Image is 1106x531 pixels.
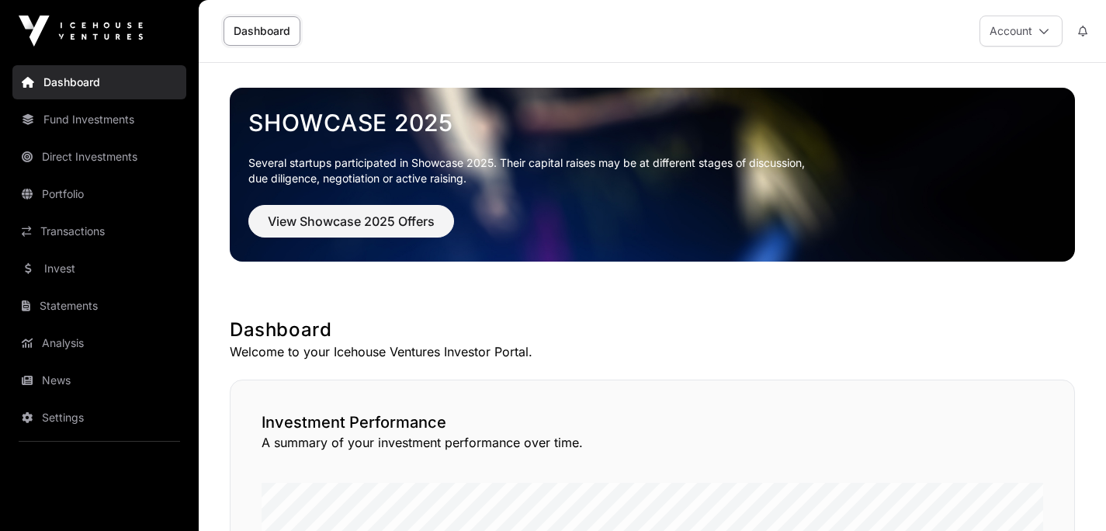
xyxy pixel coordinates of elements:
span: View Showcase 2025 Offers [268,212,435,231]
a: Portfolio [12,177,186,211]
img: Icehouse Ventures Logo [19,16,143,47]
a: Invest [12,252,186,286]
a: Analysis [12,326,186,360]
p: Several startups participated in Showcase 2025. Their capital raises may be at different stages o... [248,155,1056,186]
a: Dashboard [12,65,186,99]
a: Statements [12,289,186,323]
h2: Investment Performance [262,411,1043,433]
a: Dashboard [224,16,300,46]
p: A summary of your investment performance over time. [262,433,1043,452]
a: Settings [12,401,186,435]
button: View Showcase 2025 Offers [248,205,454,238]
h1: Dashboard [230,318,1075,342]
a: Direct Investments [12,140,186,174]
iframe: Chat Widget [1028,456,1106,531]
img: Showcase 2025 [230,88,1075,262]
a: Fund Investments [12,102,186,137]
a: Showcase 2025 [248,109,1056,137]
a: News [12,363,186,397]
a: Transactions [12,214,186,248]
button: Account [979,16,1063,47]
p: Welcome to your Icehouse Ventures Investor Portal. [230,342,1075,361]
a: View Showcase 2025 Offers [248,220,454,236]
